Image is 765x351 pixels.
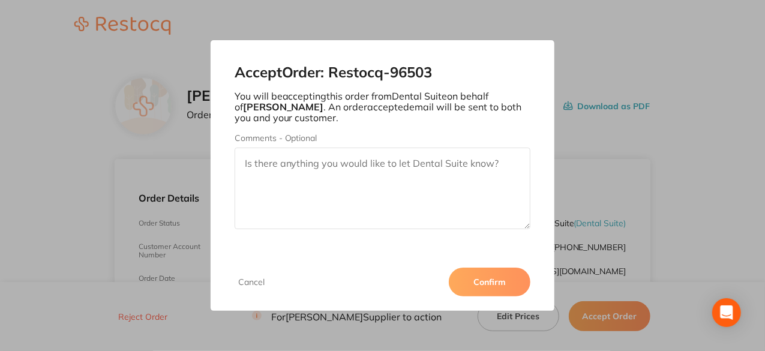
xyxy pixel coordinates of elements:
button: Confirm [449,268,530,296]
div: Open Intercom Messenger [712,298,741,327]
h2: Accept Order: Restocq- 96503 [235,64,531,81]
button: Cancel [235,277,268,287]
b: [PERSON_NAME] [243,101,324,113]
label: Comments - Optional [235,133,531,143]
p: You will be accepting this order from Dental Suite on behalf of . An order accepted email will be... [235,91,531,124]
